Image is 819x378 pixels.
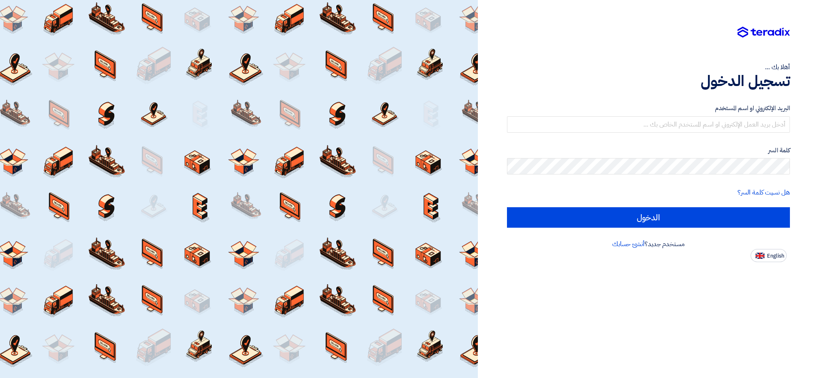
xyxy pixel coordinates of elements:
a: هل نسيت كلمة السر؟ [738,188,790,197]
label: كلمة السر [507,146,790,155]
input: أدخل بريد العمل الإلكتروني او اسم المستخدم الخاص بك ... [507,116,790,133]
img: Teradix logo [738,27,790,38]
label: البريد الإلكتروني او اسم المستخدم [507,104,790,113]
img: en-US.png [756,253,765,259]
div: مستخدم جديد؟ [507,239,790,249]
span: English [767,253,784,259]
input: الدخول [507,207,790,228]
div: أهلا بك ... [507,62,790,72]
h1: تسجيل الدخول [507,72,790,90]
button: English [751,249,787,262]
a: أنشئ حسابك [612,239,645,249]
